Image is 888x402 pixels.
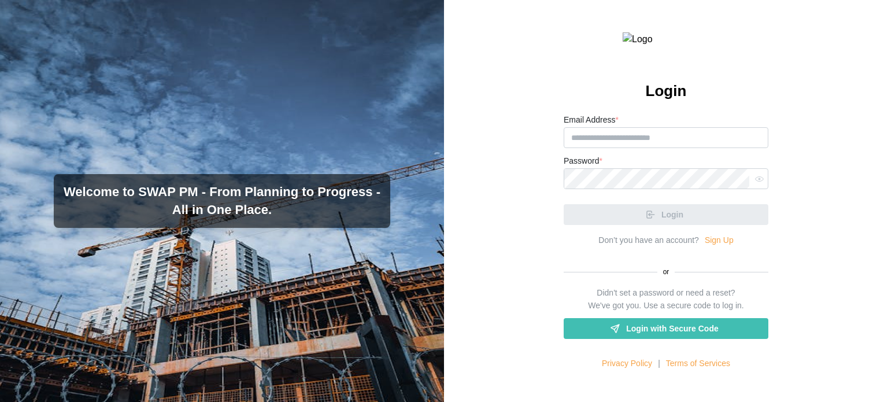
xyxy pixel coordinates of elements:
a: Sign Up [705,234,734,247]
div: Don’t you have an account? [598,234,699,247]
label: Email Address [564,114,619,127]
a: Login with Secure Code [564,318,768,339]
img: Logo [623,32,709,47]
a: Terms of Services [666,357,730,370]
h3: Welcome to SWAP PM - From Planning to Progress - All in One Place. [63,183,381,219]
div: Didn't set a password or need a reset? We've got you. Use a secure code to log in. [588,287,743,312]
span: Login with Secure Code [626,319,718,338]
h2: Login [646,81,687,101]
label: Password [564,155,602,168]
a: Privacy Policy [602,357,652,370]
div: or [564,267,768,278]
div: | [658,357,660,370]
